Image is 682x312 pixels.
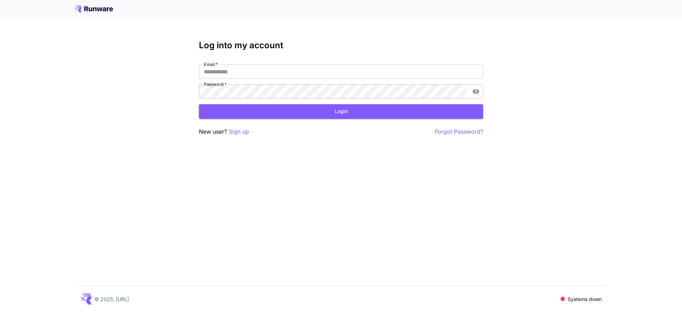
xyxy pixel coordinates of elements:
p: New user? [199,127,249,136]
p: Systems down [568,295,602,303]
h3: Log into my account [199,40,483,50]
button: Login [199,104,483,119]
label: Password [204,81,227,87]
p: © 2025, [URL] [94,295,129,303]
button: toggle password visibility [470,85,482,98]
button: Sign up [229,127,249,136]
button: Forgot Password? [435,127,483,136]
label: Email [204,61,218,67]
